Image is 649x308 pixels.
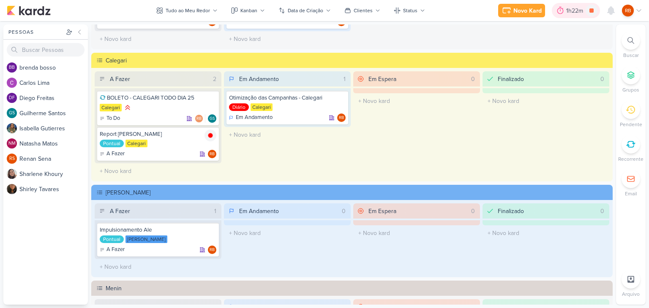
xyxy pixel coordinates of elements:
[620,121,642,128] p: Pendente
[100,94,216,102] div: BOLETO - CALEGARI TODO DIA 25
[622,5,634,16] div: Rogerio Bispo
[368,75,396,84] div: Em Espera
[498,207,524,216] div: Finalizado
[339,116,344,120] p: RB
[125,140,147,147] div: Calegari
[251,103,273,111] div: Calegari
[468,75,478,84] div: 0
[7,5,51,16] img: kardz.app
[7,169,17,179] img: Sharlene Khoury
[340,75,349,84] div: 1
[229,103,249,111] div: Diário
[355,227,478,239] input: + Novo kard
[7,154,17,164] div: Renan Sena
[625,7,631,14] p: RB
[208,114,216,123] div: Guilherme Santos
[236,113,273,122] p: Em Andamento
[208,114,216,123] div: Responsável: Guilherme Santos
[195,114,203,123] div: Rogerio Bispo
[19,170,88,178] div: S h a r l e n e K h o u r y
[9,96,15,100] p: DF
[96,33,220,45] input: + Novo kard
[19,154,88,163] div: R e n a n S e n a
[597,207,608,216] div: 0
[210,20,215,24] p: RB
[208,246,216,254] div: Responsável: Rogerio Bispo
[623,51,639,59] p: Buscar
[513,6,542,15] div: Novo Kard
[106,284,610,293] div: Menin
[498,4,545,17] button: Novo Kard
[210,152,215,157] p: RB
[9,111,15,116] p: GS
[7,184,17,194] img: Shirley Tavares
[622,86,639,94] p: Grupos
[622,290,640,298] p: Arquivo
[226,129,349,141] input: + Novo kard
[110,75,130,84] div: A Fazer
[338,207,349,216] div: 0
[208,150,216,158] div: Responsável: Rogerio Bispo
[100,130,216,138] div: Report Calegari
[618,155,644,163] p: Recorrente
[110,207,130,216] div: A Fazer
[19,124,88,133] div: I s a b e l l a G u t i e r r e s
[498,75,524,84] div: Finalizado
[96,165,220,177] input: + Novo kard
[7,93,17,103] div: Diego Freitas
[96,261,220,273] input: + Novo kard
[19,109,88,118] div: G u i l h e r m e S a n t o s
[337,113,346,122] div: Responsável: Rogerio Bispo
[368,207,396,216] div: Em Espera
[19,94,88,103] div: D i e g o F r e i t a s
[106,150,125,158] p: A Fazer
[211,207,220,216] div: 1
[100,226,216,234] div: Impulsionamento Ale
[7,62,17,73] div: brenda bosso
[239,75,279,84] div: Em Andamento
[8,141,16,146] p: NM
[7,78,17,88] img: Carlos Lima
[195,114,205,123] div: Colaboradores: Rogerio Bispo
[484,95,608,107] input: + Novo kard
[7,108,17,118] div: Guilherme Santos
[337,113,346,122] div: Rogerio Bispo
[196,117,202,121] p: RB
[355,95,478,107] input: + Novo kard
[7,43,85,57] input: Buscar Pessoas
[100,114,120,123] div: To Do
[100,104,122,111] div: Calegari
[106,188,610,197] div: [PERSON_NAME]
[100,140,124,147] div: Pontual
[229,94,346,102] div: Otimização das Campanhas - Calegari
[339,20,344,24] p: RB
[9,157,15,161] p: RS
[106,114,120,123] p: To Do
[100,235,124,243] div: Pontual
[210,248,215,252] p: RB
[19,139,88,148] div: N a t a s h a M a t o s
[106,246,125,254] p: A Fazer
[19,63,88,72] div: b r e n d a b o s s o
[7,123,17,133] img: Isabella Gutierres
[19,78,88,87] div: C a r l o s L i m a
[7,28,64,36] div: Pessoas
[226,33,349,45] input: + Novo kard
[125,235,167,243] div: [PERSON_NAME]
[210,117,215,121] p: GS
[123,103,132,112] div: Prioridade Alta
[7,138,17,149] div: Natasha Matos
[229,113,273,122] div: Em Andamento
[100,150,125,158] div: A Fazer
[566,6,586,15] div: 1h22m
[210,75,220,84] div: 2
[484,227,608,239] input: + Novo kard
[597,75,608,84] div: 0
[106,56,610,65] div: Calegari
[239,207,279,216] div: Em Andamento
[9,65,15,70] p: bb
[616,31,646,59] li: Ctrl + F
[19,185,88,194] div: S h i r l e y T a v a r e s
[205,130,216,141] img: tracking
[625,190,637,197] p: Email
